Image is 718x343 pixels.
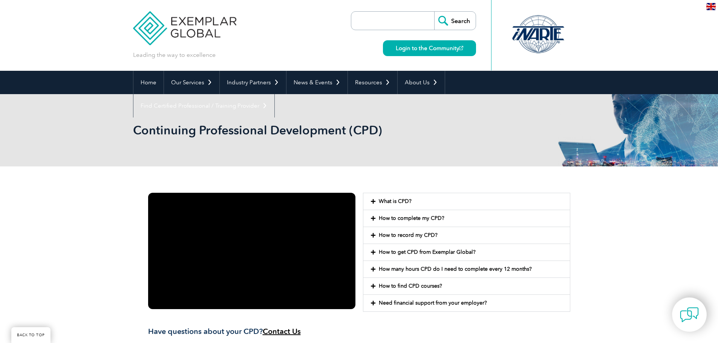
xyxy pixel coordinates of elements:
a: How to find CPD courses? [379,283,442,289]
a: Our Services [164,71,219,94]
div: How to find CPD courses? [363,278,570,294]
a: How to complete my CPD? [379,215,444,221]
div: How to get CPD from Exemplar Global? [363,244,570,261]
img: contact-chat.png [680,305,699,324]
a: Contact Us [263,327,301,336]
a: Find Certified Professional / Training Provider [133,94,274,117]
div: How to complete my CPD? [363,210,570,227]
img: open_square.png [459,46,463,50]
img: en [706,3,716,10]
a: Login to the Community [383,40,476,56]
div: How many hours CPD do I need to complete every 12 months? [363,261,570,277]
a: How many hours CPD do I need to complete every 12 months? [379,266,532,272]
a: Home [133,71,164,94]
a: Need financial support from your employer? [379,300,487,306]
a: News & Events [286,71,348,94]
p: Leading the way to excellence [133,51,216,59]
input: Search [434,12,476,30]
a: How to record my CPD? [379,232,438,238]
a: BACK TO TOP [11,327,51,343]
a: About Us [398,71,445,94]
a: What is CPD? [379,198,412,204]
h3: Have questions about your CPD? [148,327,355,336]
div: What is CPD? [363,193,570,210]
a: Resources [348,71,397,94]
div: Need financial support from your employer? [363,295,570,311]
a: How to get CPD from Exemplar Global? [379,249,476,255]
div: How to record my CPD? [363,227,570,244]
h2: Continuing Professional Development (CPD) [133,124,450,136]
a: Industry Partners [220,71,286,94]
